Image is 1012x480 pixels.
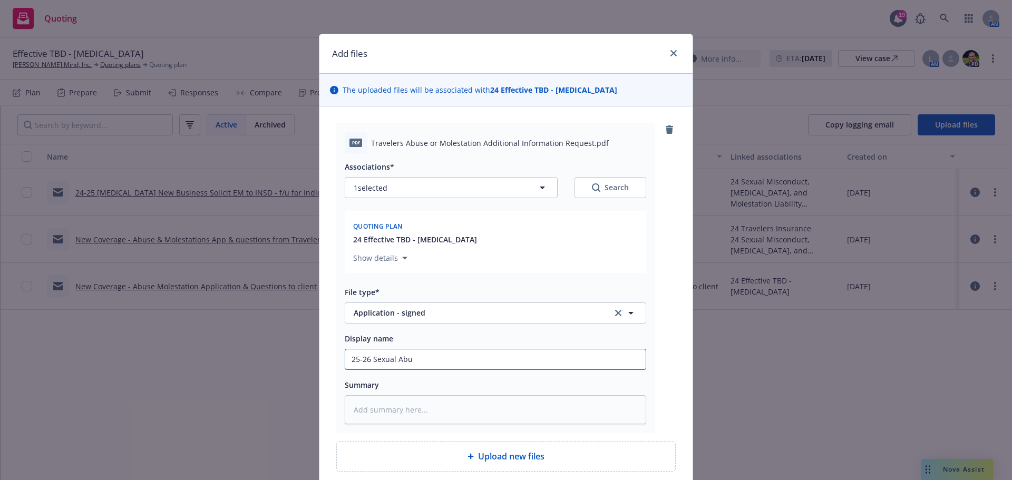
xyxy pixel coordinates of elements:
[592,183,600,192] svg: Search
[345,302,646,324] button: Application - signedclear selection
[336,441,676,472] div: Upload new files
[667,47,680,60] a: close
[345,162,394,172] span: Associations*
[354,182,387,193] span: 1 selected
[478,450,544,463] span: Upload new files
[663,123,676,136] a: remove
[332,47,367,61] h1: Add files
[345,334,393,344] span: Display name
[353,222,403,231] span: Quoting plan
[612,307,625,319] a: clear selection
[349,139,362,146] span: pdf
[354,307,598,318] span: Application - signed
[490,85,617,95] strong: 24 Effective TBD - [MEDICAL_DATA]
[345,177,558,198] button: 1selected
[345,287,379,297] span: File type*
[345,349,646,369] input: Add display name here...
[592,182,629,193] div: Search
[575,177,646,198] button: SearchSearch
[371,138,609,149] span: Travelers Abuse or Molestation Additional Information Request.pdf
[345,380,379,390] span: Summary
[343,84,617,95] span: The uploaded files will be associated with
[353,234,477,245] button: 24 Effective TBD - [MEDICAL_DATA]
[349,252,412,265] button: Show details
